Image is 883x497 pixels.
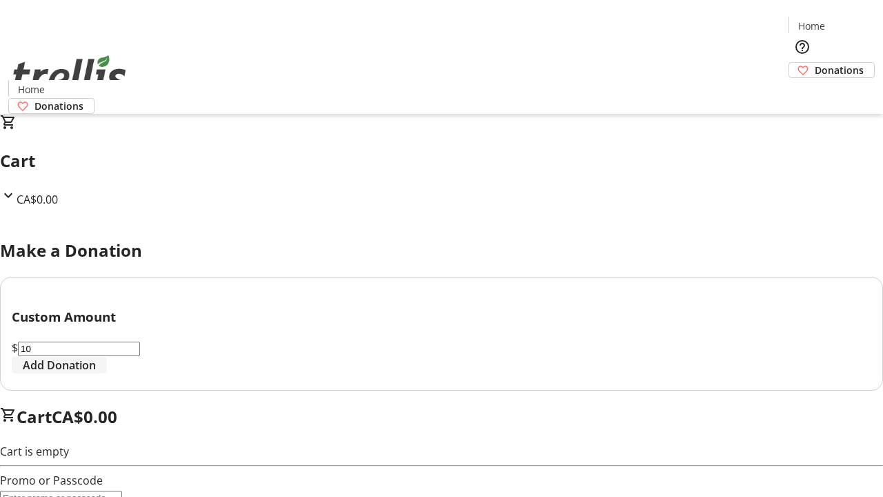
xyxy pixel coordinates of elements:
[788,62,875,78] a: Donations
[789,19,833,33] a: Home
[798,19,825,33] span: Home
[23,357,96,373] span: Add Donation
[8,40,131,109] img: Orient E2E Organization BcvNXqo23y's Logo
[9,82,53,97] a: Home
[12,307,871,327] h3: Custom Amount
[12,357,107,373] button: Add Donation
[34,99,83,113] span: Donations
[8,98,95,114] a: Donations
[788,78,816,106] button: Cart
[18,82,45,97] span: Home
[52,405,117,428] span: CA$0.00
[788,33,816,61] button: Help
[17,192,58,207] span: CA$0.00
[18,342,140,356] input: Donation Amount
[815,63,864,77] span: Donations
[12,340,18,355] span: $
